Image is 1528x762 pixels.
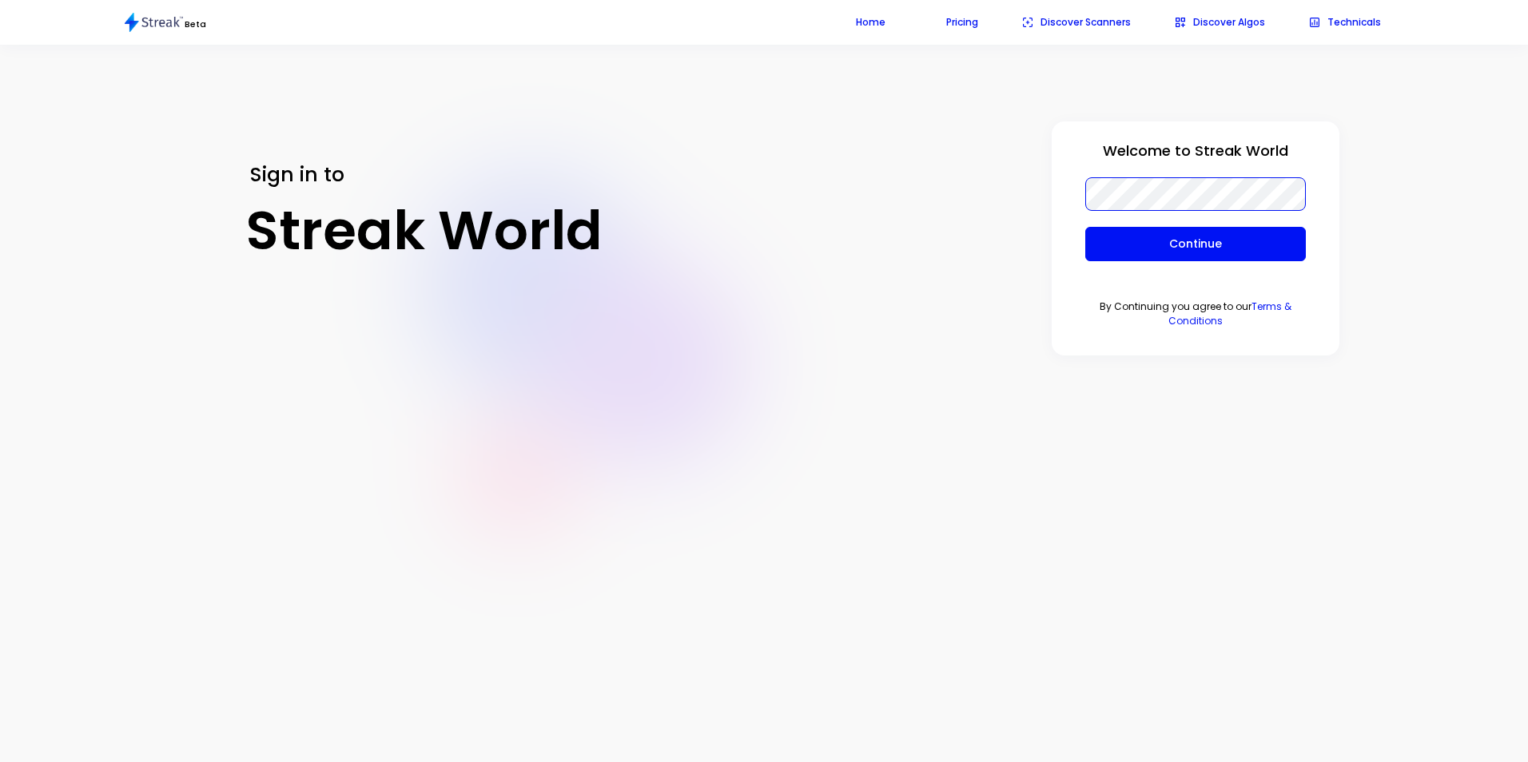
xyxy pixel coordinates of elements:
button: Pricing [924,9,1001,36]
p: Beta [185,18,206,31]
p: Home [856,15,885,30]
button: Technicals [1287,9,1403,36]
p: Technicals [1327,15,1381,30]
button: Home [834,9,908,36]
a: Terms & Conditions [1168,300,1291,327]
p: Welcome to Streak World [1085,140,1306,161]
p: Continue [1102,236,1289,252]
button: Discover Algos [1153,9,1287,36]
p: Discover Scanners [1041,15,1131,30]
p: Streak World [246,190,603,272]
p: Sign in to [250,160,607,190]
p: Discover Algos [1193,15,1265,30]
p: By Continuing you agree to our [1085,300,1306,328]
button: Continue [1085,227,1306,261]
p: Pricing [946,15,978,30]
button: Discover Scanners [1001,9,1153,36]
